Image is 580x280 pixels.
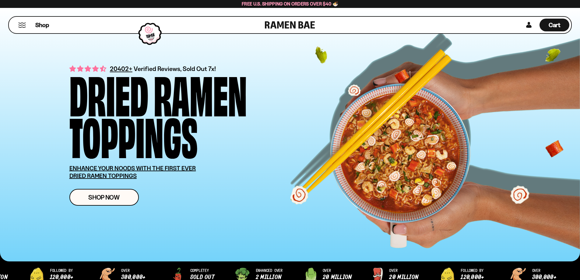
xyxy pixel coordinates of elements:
[154,72,247,114] div: Ramen
[35,19,49,31] a: Shop
[69,114,198,155] div: Toppings
[35,21,49,29] span: Shop
[69,72,148,114] div: Dried
[540,17,569,33] div: Cart
[88,194,120,200] span: Shop Now
[69,165,196,179] u: ENHANCE YOUR NOODS WITH THE FIRST EVER DRIED RAMEN TOPPINGS
[18,23,26,28] button: Mobile Menu Trigger
[549,21,561,29] span: Cart
[69,189,139,206] a: Shop Now
[242,1,338,7] span: Free U.S. Shipping on Orders over $40 🍜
